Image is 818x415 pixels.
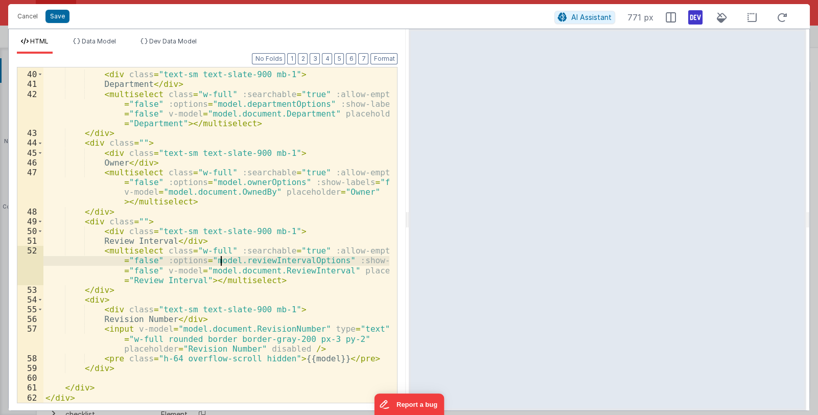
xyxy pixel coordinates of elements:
span: 771 px [627,11,653,24]
div: 42 [17,89,43,129]
div: 46 [17,158,43,168]
div: 44 [17,138,43,148]
span: Data Model [82,37,116,45]
div: 48 [17,207,43,217]
div: 54 [17,295,43,305]
span: AI Assistant [571,13,612,21]
button: 3 [310,53,320,64]
div: 62 [17,393,43,403]
span: Dev Data Model [149,37,197,45]
div: 57 [17,324,43,354]
button: 5 [334,53,344,64]
div: 61 [17,383,43,393]
button: No Folds [252,53,285,64]
button: Save [45,10,69,23]
button: 4 [322,53,332,64]
button: AI Assistant [554,11,615,24]
button: 6 [346,53,356,64]
div: 56 [17,314,43,324]
div: 53 [17,285,43,295]
button: Format [370,53,398,64]
button: 2 [298,53,308,64]
button: Cancel [12,9,43,24]
div: 40 [17,70,43,79]
div: 45 [17,148,43,158]
div: 60 [17,373,43,383]
div: 41 [17,79,43,89]
button: 1 [287,53,296,64]
div: 49 [17,217,43,226]
div: 55 [17,305,43,314]
div: 43 [17,128,43,138]
div: 59 [17,363,43,373]
div: 58 [17,354,43,363]
div: 47 [17,168,43,207]
button: 7 [358,53,368,64]
iframe: Marker.io feedback button [374,394,444,415]
div: 52 [17,246,43,285]
div: 50 [17,226,43,236]
div: 51 [17,236,43,246]
span: HTML [30,37,49,45]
